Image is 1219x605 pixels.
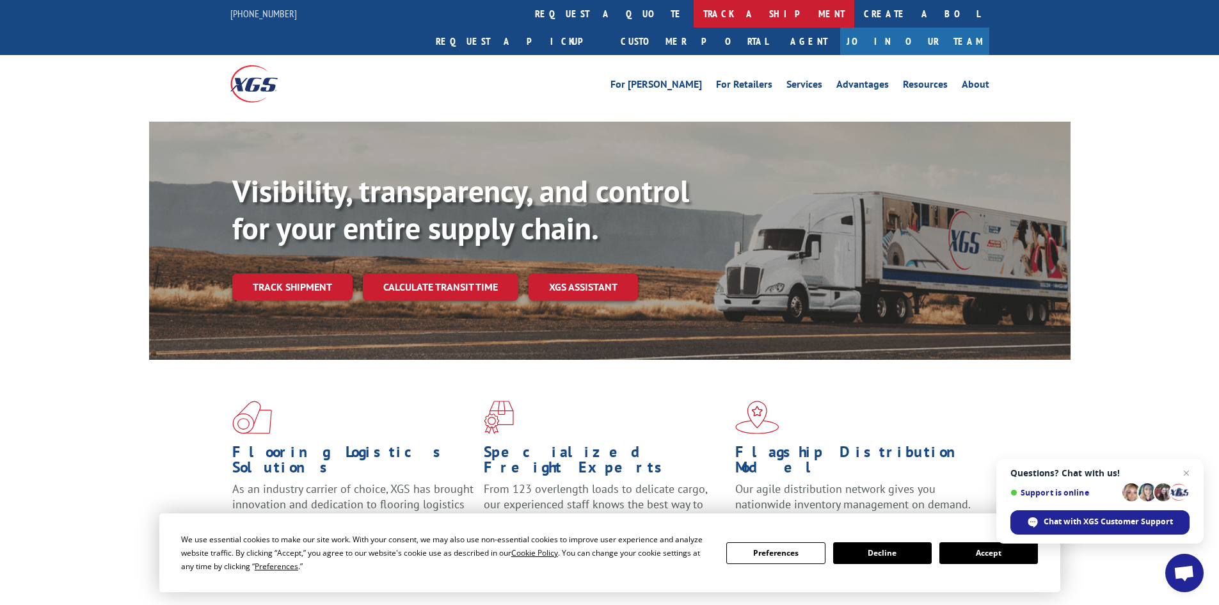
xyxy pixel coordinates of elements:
[962,79,989,93] a: About
[836,79,889,93] a: Advantages
[181,533,711,573] div: We use essential cookies to make our site work. With your consent, we may also use non-essential ...
[716,79,772,93] a: For Retailers
[159,513,1060,592] div: Cookie Consent Prompt
[232,171,689,248] b: Visibility, transparency, and control for your entire supply chain.
[230,7,297,20] a: [PHONE_NUMBER]
[1010,468,1190,478] span: Questions? Chat with us!
[610,79,702,93] a: For [PERSON_NAME]
[255,561,298,572] span: Preferences
[484,444,726,481] h1: Specialized Freight Experts
[726,542,825,564] button: Preferences
[840,28,989,55] a: Join Our Team
[232,444,474,481] h1: Flooring Logistics Solutions
[1010,510,1190,535] span: Chat with XGS Customer Support
[232,481,474,527] span: As an industry carrier of choice, XGS has brought innovation and dedication to flooring logistics...
[777,28,840,55] a: Agent
[484,481,726,538] p: From 123 overlength loads to delicate cargo, our experienced staff knows the best way to move you...
[1165,554,1204,592] a: Open chat
[735,401,779,434] img: xgs-icon-flagship-distribution-model-red
[363,273,518,301] a: Calculate transit time
[833,542,932,564] button: Decline
[232,401,272,434] img: xgs-icon-total-supply-chain-intelligence-red
[611,28,777,55] a: Customer Portal
[939,542,1038,564] button: Accept
[786,79,822,93] a: Services
[1010,488,1118,497] span: Support is online
[903,79,948,93] a: Resources
[1044,516,1173,528] span: Chat with XGS Customer Support
[484,401,514,434] img: xgs-icon-focused-on-flooring-red
[511,547,558,558] span: Cookie Policy
[529,273,638,301] a: XGS ASSISTANT
[232,273,353,300] a: Track shipment
[735,444,977,481] h1: Flagship Distribution Model
[426,28,611,55] a: Request a pickup
[735,481,971,512] span: Our agile distribution network gives you nationwide inventory management on demand.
